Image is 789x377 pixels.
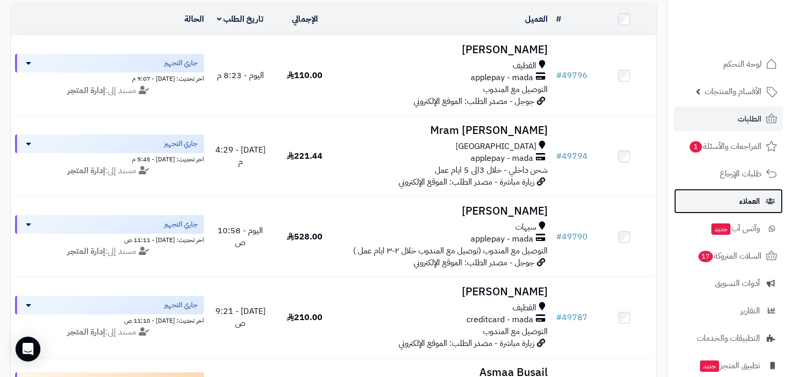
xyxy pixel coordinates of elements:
[556,150,562,162] span: #
[414,257,534,269] span: جوجل - مصدر الطلب: الموقع الإلكتروني
[217,69,264,82] span: اليوم - 8:23 م
[67,326,105,338] strong: إدارة المتجر
[456,141,536,153] span: [GEOGRAPHIC_DATA]
[67,84,105,97] strong: إدارة المتجر
[414,95,534,108] span: جوجل - مصدر الطلب: الموقع الإلكتروني
[215,305,266,329] span: [DATE] - 9:21 ص
[674,52,783,77] a: لوحة التحكم
[292,13,318,25] a: الإجمالي
[16,337,40,361] div: Open Intercom Messenger
[471,233,533,245] span: applepay - mada
[556,311,588,324] a: #49787
[513,60,536,72] span: القطيف
[697,331,760,345] span: التطبيقات والخدمات
[67,245,105,258] strong: إدارة المتجر
[674,271,783,296] a: أدوات التسويق
[515,221,536,233] span: سيهات
[164,139,198,149] span: جاري التجهيز
[471,153,533,164] span: applepay - mada
[715,276,760,291] span: أدوات التسويق
[164,300,198,310] span: جاري التجهيز
[705,84,762,99] span: الأقسام والمنتجات
[287,150,323,162] span: 221.44
[7,165,212,177] div: مسند إلى:
[674,161,783,186] a: طلبات الإرجاع
[674,244,783,268] a: السلات المتروكة17
[7,326,212,338] div: مسند إلى:
[711,223,730,235] span: جديد
[700,360,719,372] span: جديد
[287,231,323,243] span: 528.00
[15,314,204,325] div: اخر تحديث: [DATE] - 11:10 ص
[15,72,204,83] div: اخر تحديث: [DATE] - 9:07 م
[164,219,198,230] span: جاري التجهيز
[556,69,562,82] span: #
[353,245,548,257] span: التوصيل مع المندوب (توصيل مع المندوب خلال ٢-٣ ايام عمل )
[513,302,536,314] span: القطيف
[689,139,762,154] span: المراجعات والأسئلة
[556,231,588,243] a: #49790
[483,325,548,338] span: التوصيل مع المندوب
[525,13,548,25] a: العميل
[164,58,198,68] span: جاري التجهيز
[217,224,263,249] span: اليوم - 10:58 ص
[399,176,534,188] span: زيارة مباشرة - مصدر الطلب: الموقع الإلكتروني
[674,189,783,214] a: العملاء
[698,251,713,262] span: 17
[435,164,548,176] span: شحن داخلي - خلال 3الى 5 ايام عمل
[556,150,588,162] a: #49794
[287,311,323,324] span: 210.00
[217,13,264,25] a: تاريخ الطلب
[341,125,548,137] h3: Mram [PERSON_NAME]
[699,358,760,373] span: تطبيق المتجر
[720,167,762,181] span: طلبات الإرجاع
[399,337,534,350] span: زيارة مباشرة - مصدر الطلب: الموقع الإلكتروني
[15,234,204,245] div: اخر تحديث: [DATE] - 11:11 ص
[674,134,783,159] a: المراجعات والأسئلة1
[471,72,533,84] span: applepay - mada
[674,216,783,241] a: وآتس آبجديد
[697,249,762,263] span: السلات المتروكة
[740,304,760,318] span: التقارير
[466,314,533,326] span: creditcard - mada
[674,298,783,323] a: التقارير
[674,107,783,131] a: الطلبات
[7,85,212,97] div: مسند إلى:
[341,44,548,56] h3: [PERSON_NAME]
[7,246,212,258] div: مسند إلى:
[287,69,323,82] span: 110.00
[710,221,760,236] span: وآتس آب
[723,57,762,71] span: لوحة التحكم
[556,13,561,25] a: #
[15,153,204,164] div: اخر تحديث: [DATE] - 5:45 م
[215,144,266,168] span: [DATE] - 4:29 م
[341,205,548,217] h3: [PERSON_NAME]
[674,326,783,351] a: التطبيقات والخدمات
[739,194,760,208] span: العملاء
[556,69,588,82] a: #49796
[556,231,562,243] span: #
[341,286,548,298] h3: [PERSON_NAME]
[184,13,204,25] a: الحالة
[67,164,105,177] strong: إدارة المتجر
[483,83,548,96] span: التوصيل مع المندوب
[690,141,702,153] span: 1
[738,112,762,126] span: الطلبات
[556,311,562,324] span: #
